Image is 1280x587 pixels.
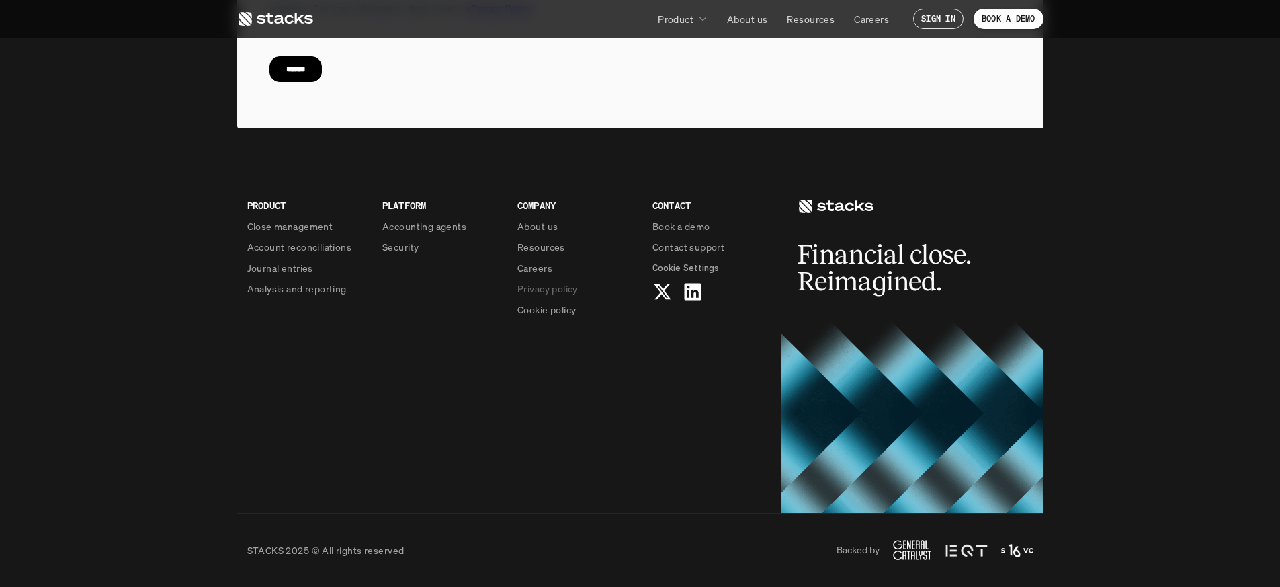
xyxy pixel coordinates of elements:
[779,7,843,31] a: Resources
[658,12,693,26] p: Product
[382,240,501,254] a: Security
[517,261,552,275] p: Careers
[517,282,636,296] a: Privacy policy
[517,240,636,254] a: Resources
[719,7,775,31] a: About us
[837,545,880,556] p: Backed by
[382,198,501,212] p: PLATFORM
[517,198,636,212] p: COMPANY
[921,14,955,24] p: SIGN IN
[247,219,333,233] p: Close management
[913,9,964,29] a: SIGN IN
[247,261,313,275] p: Journal entries
[982,14,1035,24] p: BOOK A DEMO
[517,303,576,317] p: Cookie policy
[798,241,999,295] h2: Financial close. Reimagined.
[517,261,636,275] a: Careers
[202,61,259,71] a: Privacy Policy
[727,12,767,26] p: About us
[652,219,771,233] a: Book a demo
[787,12,835,26] p: Resources
[517,303,636,317] a: Cookie policy
[652,240,771,254] a: Contact support
[652,219,710,233] p: Book a demo
[854,12,889,26] p: Careers
[652,198,771,212] p: CONTACT
[247,240,352,254] p: Account reconciliations
[247,261,366,275] a: Journal entries
[846,7,897,31] a: Careers
[247,219,366,233] a: Close management
[517,219,636,233] a: About us
[652,240,724,254] p: Contact support
[247,543,404,557] p: STACKS 2025 © All rights reserved
[652,261,719,275] span: Cookie Settings
[517,219,558,233] p: About us
[247,240,366,254] a: Account reconciliations
[382,219,466,233] p: Accounting agents
[247,198,366,212] p: PRODUCT
[974,9,1043,29] a: BOOK A DEMO
[517,240,565,254] p: Resources
[247,282,347,296] p: Analysis and reporting
[382,219,501,233] a: Accounting agents
[247,282,366,296] a: Analysis and reporting
[517,282,578,296] p: Privacy policy
[652,261,719,275] button: Cookie Trigger
[382,240,419,254] p: Security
